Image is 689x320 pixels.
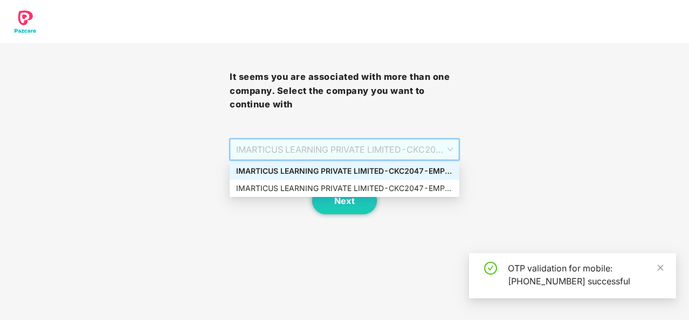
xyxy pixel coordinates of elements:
span: check-circle [484,262,497,275]
div: IMARTICUS LEARNING PRIVATE LIMITED - CKC2047 - EMPLOYEE [236,165,453,177]
button: Next [312,187,377,214]
div: OTP validation for mobile: [PHONE_NUMBER] successful [508,262,663,288]
span: close [657,264,664,271]
div: IMARTICUS LEARNING PRIVATE LIMITED - CKC2047 - EMPLOYEE [236,182,453,194]
span: IMARTICUS LEARNING PRIVATE LIMITED - CKC2047 - EMPLOYEE [236,139,453,160]
h3: It seems you are associated with more than one company. Select the company you want to continue with [230,70,459,112]
span: Next [334,196,355,206]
